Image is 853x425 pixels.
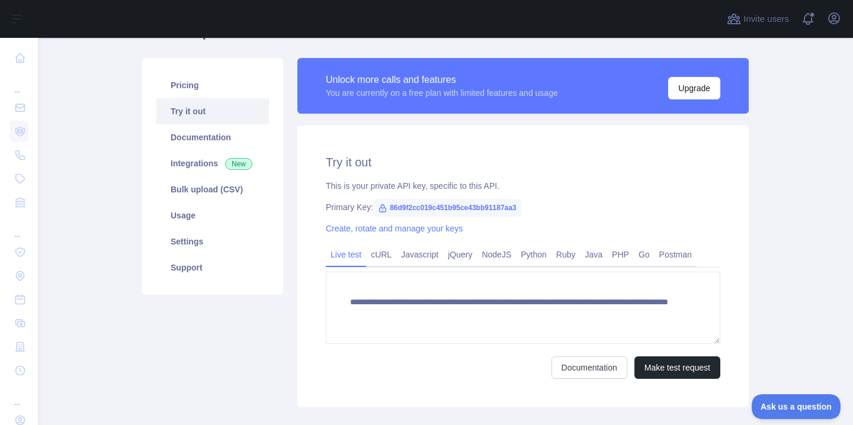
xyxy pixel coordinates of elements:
div: This is your private API key, specific to this API. [326,180,720,192]
div: You are currently on a free plan with limited features and usage [326,87,558,99]
iframe: Toggle Customer Support [752,394,841,419]
a: Live test [326,245,366,264]
button: Invite users [724,9,791,28]
div: ... [9,384,28,407]
a: Bulk upload (CSV) [156,176,269,202]
a: Documentation [156,124,269,150]
button: Upgrade [668,77,720,99]
a: NodeJS [477,245,516,264]
a: jQuery [443,245,477,264]
a: Javascript [396,245,443,264]
a: Postman [655,245,697,264]
a: Create, rotate and manage your keys [326,224,463,233]
a: Python [516,245,551,264]
a: Pricing [156,72,269,98]
a: Ruby [551,245,581,264]
a: Usage [156,202,269,228]
span: Invite users [743,12,789,26]
div: Primary Key: [326,201,720,213]
div: ... [9,215,28,239]
a: Support [156,255,269,281]
a: Try it out [156,98,269,124]
a: Java [581,245,608,264]
button: Make test request [634,356,720,379]
div: Unlock more calls and features [326,73,558,87]
a: Integrations New [156,150,269,176]
span: 86d9f2cc019c451b95ce43bb91187aa3 [373,199,521,217]
a: PHP [607,245,634,264]
a: Settings [156,228,269,255]
a: Documentation [551,356,627,379]
a: Go [634,245,655,264]
span: New [225,158,252,170]
a: cURL [366,245,396,264]
div: ... [9,71,28,95]
h2: Try it out [326,154,720,170]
